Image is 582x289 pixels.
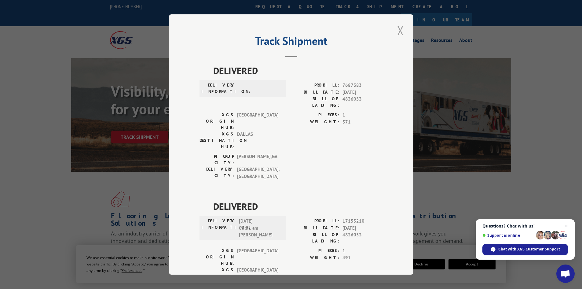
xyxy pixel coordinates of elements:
span: [PERSON_NAME] , GA [237,153,278,166]
label: XGS DESTINATION HUB: [199,131,234,150]
span: Chat with XGS Customer Support [482,244,568,255]
span: 1 [342,247,383,254]
span: DELIVERED [213,199,383,213]
label: XGS ORIGIN HUB: [199,247,234,267]
a: Open chat [556,265,575,283]
span: 4836053 [342,96,383,109]
label: PIECES: [291,247,339,254]
label: PIECES: [291,112,339,119]
span: Support is online [482,233,534,238]
span: DELIVERED [213,64,383,77]
label: BILL DATE: [291,89,339,96]
label: DELIVERY CITY: [199,166,234,180]
span: [GEOGRAPHIC_DATA] [237,247,278,267]
label: BILL OF LADING: [291,96,339,109]
span: [DATE] [342,89,383,96]
span: [GEOGRAPHIC_DATA] [237,267,278,286]
label: BILL OF LADING: [291,232,339,244]
label: DELIVERY INFORMATION: [201,218,236,239]
label: PICKUP CITY: [199,153,234,166]
label: PROBILL: [291,82,339,89]
label: DELIVERY INFORMATION: [201,82,236,95]
span: Questions? Chat with us! [482,224,568,228]
span: 491 [342,254,383,261]
h2: Track Shipment [199,37,383,48]
span: 17153210 [342,218,383,225]
span: 1 [342,112,383,119]
span: [DATE] [342,225,383,232]
label: WEIGHT: [291,254,339,261]
label: XGS DESTINATION HUB: [199,267,234,286]
span: 7687383 [342,82,383,89]
span: 4836053 [342,232,383,244]
button: Close modal [395,22,406,39]
span: [GEOGRAPHIC_DATA] [237,112,278,131]
span: [GEOGRAPHIC_DATA] , [GEOGRAPHIC_DATA] [237,166,278,180]
label: BILL DATE: [291,225,339,232]
span: 371 [342,119,383,126]
label: PROBILL: [291,218,339,225]
label: XGS ORIGIN HUB: [199,112,234,131]
span: DALLAS [237,131,278,150]
span: Chat with XGS Customer Support [498,246,560,252]
label: WEIGHT: [291,119,339,126]
span: [DATE] 08:31 am [PERSON_NAME] [239,218,280,239]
